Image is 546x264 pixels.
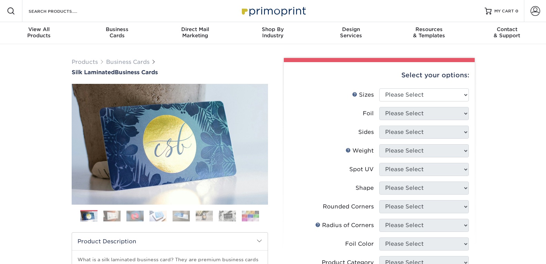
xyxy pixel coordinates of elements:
div: Select your options: [289,62,469,88]
span: Design [312,26,390,32]
img: Business Cards 05 [173,211,190,221]
span: Shop By [234,26,312,32]
div: Sides [358,128,374,136]
a: Shop ByIndustry [234,22,312,44]
img: Business Cards 08 [242,211,259,221]
div: Services [312,26,390,39]
span: Resources [390,26,468,32]
h1: Business Cards [72,69,268,76]
span: Silk Laminated [72,69,115,76]
span: 0 [515,9,518,13]
div: Shape [356,184,374,192]
div: Foil [363,109,374,118]
span: MY CART [494,8,514,14]
a: BusinessCards [78,22,156,44]
img: Business Cards 02 [103,211,121,221]
a: Business Cards [106,59,150,65]
div: & Support [468,26,546,39]
img: Silk Laminated 01 [72,46,268,243]
div: & Templates [390,26,468,39]
div: Spot UV [349,165,374,174]
div: Cards [78,26,156,39]
h2: Product Description [72,233,268,250]
div: Marketing [156,26,234,39]
a: Silk LaminatedBusiness Cards [72,69,268,76]
div: Weight [346,147,374,155]
a: Products [72,59,98,65]
img: Business Cards 06 [196,211,213,221]
a: Contact& Support [468,22,546,44]
span: Business [78,26,156,32]
img: Business Cards 03 [126,211,144,221]
a: Direct MailMarketing [156,22,234,44]
a: DesignServices [312,22,390,44]
img: Business Cards 04 [150,211,167,221]
span: Direct Mail [156,26,234,32]
img: Business Cards 01 [80,208,97,225]
div: Foil Color [345,240,374,248]
div: Industry [234,26,312,39]
img: Business Cards 07 [219,211,236,221]
a: Resources& Templates [390,22,468,44]
div: Sizes [352,91,374,99]
input: SEARCH PRODUCTS..... [28,7,95,15]
img: Primoprint [239,3,308,18]
div: Radius of Corners [315,221,374,229]
div: Rounded Corners [323,203,374,211]
span: Contact [468,26,546,32]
